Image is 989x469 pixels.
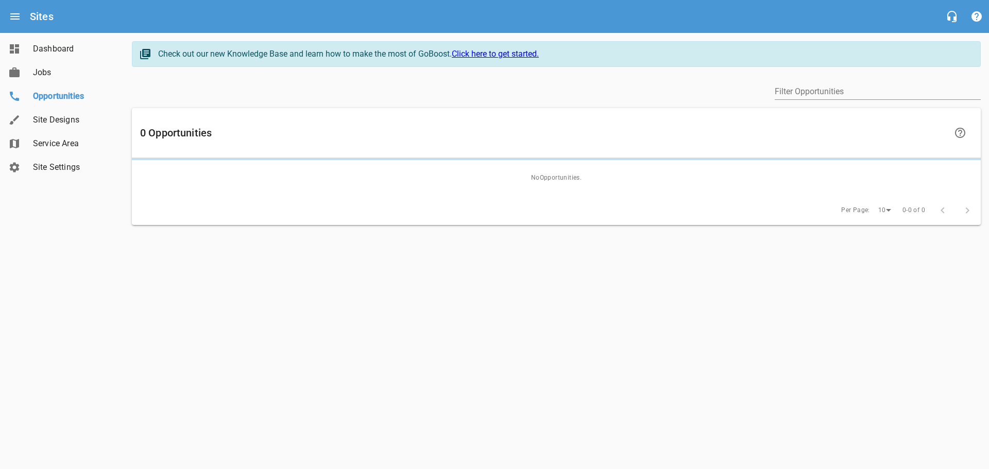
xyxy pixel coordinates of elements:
[132,160,981,196] span: No Opportunities .
[964,4,989,29] button: Support Portal
[33,43,111,55] span: Dashboard
[452,49,539,59] a: Click here to get started.
[158,48,970,60] div: Check out our new Knowledge Base and learn how to make the most of GoBoost.
[940,4,964,29] button: Live Chat
[874,203,895,217] div: 10
[841,205,870,216] span: Per Page:
[902,205,925,216] span: 0-0 of 0
[30,8,54,25] h6: Sites
[33,90,111,102] span: Opportunities
[3,4,27,29] button: Open drawer
[948,120,973,145] a: Learn more about your Opportunities
[33,114,111,126] span: Site Designs
[775,83,981,100] input: Filter by author or content.
[33,137,111,150] span: Service Area
[140,125,946,141] h6: 0 Opportunities
[33,161,111,173] span: Site Settings
[33,66,111,79] span: Jobs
